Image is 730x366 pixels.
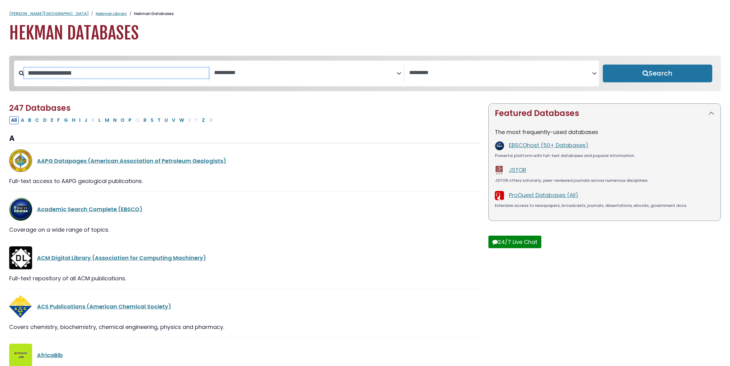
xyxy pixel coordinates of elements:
[55,116,62,124] button: Filter Results F
[163,116,170,124] button: Filter Results U
[9,116,19,124] button: All
[509,166,526,174] a: JSTOR
[97,116,103,124] button: Filter Results L
[41,116,49,124] button: Filter Results D
[495,177,714,184] div: JSTOR offers scholarly, peer-reviewed journals across numerous disciplines.
[9,56,721,91] nav: Search filters
[127,11,174,17] li: Hekman Databases
[509,141,588,149] a: EBSCOhost (50+ Databases)
[37,157,226,165] a: AAPG Datapages (American Association of Petroleum Geologists)
[37,254,206,262] a: ACM Digital Library (Association for Computing Machinery)
[495,128,714,136] p: The most frequently-used databases
[142,116,148,124] button: Filter Results R
[9,274,481,282] div: Full-text repository of all ACM publications.
[62,116,70,124] button: Filter Results G
[488,236,541,248] button: 24/7 Live Chat
[37,351,63,359] a: AfricaBib
[214,70,397,76] textarea: Search
[96,11,127,17] a: Hekman Library
[33,116,41,124] button: Filter Results C
[83,116,89,124] button: Filter Results J
[37,303,171,310] a: ACS Publications (American Chemical Society)
[9,11,721,17] nav: breadcrumb
[119,116,126,124] button: Filter Results O
[9,23,721,43] h1: Hekman Databases
[26,116,33,124] button: Filter Results B
[177,116,186,124] button: Filter Results W
[409,70,592,76] textarea: Search
[495,153,714,159] div: Powerful platform with full-text databases and popular information.
[495,203,714,209] div: Extensive access to newspapers, broadcasts, journals, dissertations, ebooks, government docs.
[9,11,89,17] a: [PERSON_NAME][GEOGRAPHIC_DATA]
[9,116,216,124] div: Alpha-list to filter by first letter of database name
[509,191,578,199] a: ProQuest Databases (All)
[103,116,111,124] button: Filter Results M
[77,116,82,124] button: Filter Results I
[149,116,155,124] button: Filter Results S
[200,116,207,124] button: Filter Results Z
[9,103,71,114] span: 247 Databases
[49,116,55,124] button: Filter Results E
[111,116,118,124] button: Filter Results N
[170,116,177,124] button: Filter Results V
[19,116,26,124] button: Filter Results A
[603,65,713,82] button: Submit for Search Results
[9,226,481,234] div: Coverage on a wide range of topics.
[156,116,162,124] button: Filter Results T
[24,68,209,78] input: Search database by title or keyword
[70,116,77,124] button: Filter Results H
[127,116,133,124] button: Filter Results P
[9,323,481,331] div: Covers chemistry, biochemistry, chemical engineering, physics and pharmacy.
[489,104,721,123] button: Featured Databases
[37,205,143,213] a: Academic Search Complete (EBSCO)
[9,177,481,185] div: Full-text access to AAPG geological publications.
[9,134,481,143] h3: A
